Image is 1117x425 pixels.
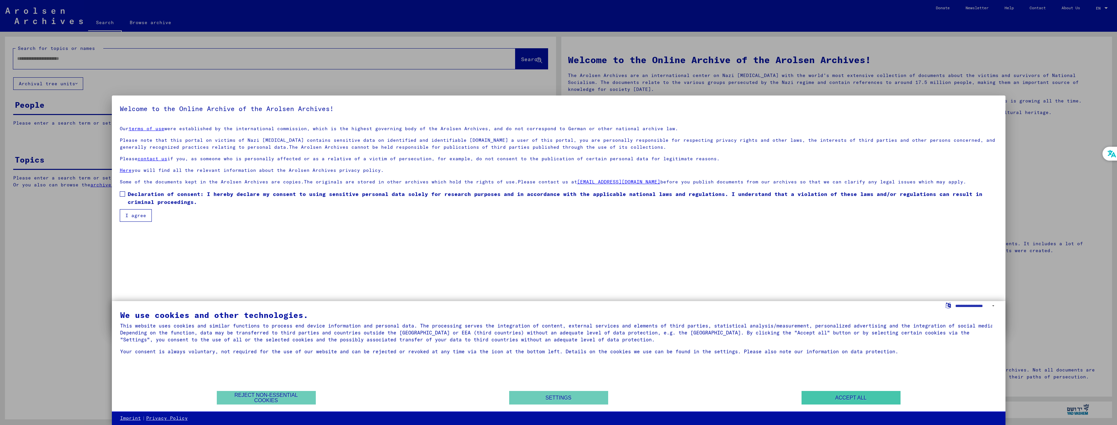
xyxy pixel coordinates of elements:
[138,156,167,162] a: contact us
[120,322,997,343] div: This website uses cookies and similar functions to process end device information and personal da...
[802,391,901,405] button: Accept all
[120,167,132,173] a: Here
[509,391,608,405] button: Settings
[146,415,188,422] a: Privacy Policy
[120,103,998,114] h5: Welcome to the Online Archive of the Arolsen Archives!
[120,137,998,151] p: Please note that this portal on victims of Nazi [MEDICAL_DATA] contains sensitive data on identif...
[120,155,998,162] p: Please if you, as someone who is personally affected or as a relative of a victim of persecution,...
[577,179,660,185] a: [EMAIL_ADDRESS][DOMAIN_NAME]
[120,125,998,132] p: Our were established by the international commission, which is the highest governing body of the ...
[129,126,164,132] a: terms of use
[217,391,316,405] button: Reject non-essential cookies
[120,209,152,222] button: I agree
[120,167,998,174] p: you will find all the relevant information about the Arolsen Archives privacy policy.
[120,348,997,355] div: Your consent is always voluntary, not required for the use of our website and can be rejected or ...
[120,311,997,319] div: We use cookies and other technologies.
[120,415,141,422] a: Imprint
[128,190,998,206] span: Declaration of consent: I hereby declare my consent to using sensitive personal data solely for r...
[120,178,998,185] p: Some of the documents kept in the Arolsen Archives are copies.The originals are stored in other a...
